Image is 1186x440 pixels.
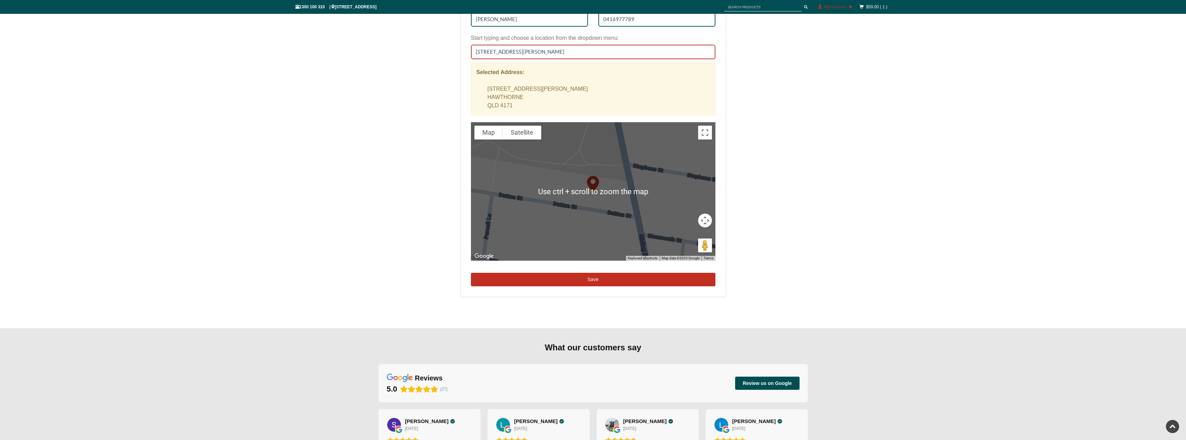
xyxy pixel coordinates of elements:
div: Verified Customer [668,419,673,424]
span: [PERSON_NAME] [405,418,449,424]
a: Review by Louise Veenstra [732,418,783,424]
a: Open this area in Google Maps (opens a new window) [473,252,496,261]
button: Keyboard shortcuts [628,256,658,261]
div: [DATE] [732,426,746,431]
div: [DATE] [405,426,418,431]
span: [PERSON_NAME] [623,418,667,424]
a: Review by L. Zhu [514,418,564,424]
div: What our customers say [378,342,808,353]
a: Terms (opens in new tab) [704,256,713,260]
a: $59.00 ( 1 ) [866,5,887,9]
button: Save [471,273,715,287]
div: Verified Customer [777,419,782,424]
img: Simon H [387,418,401,432]
button: Drag Pegman onto the map to open Street View [698,239,712,252]
a: Review by George XING [623,418,674,424]
img: L. Zhu [496,418,510,432]
a: View on Google [714,418,728,432]
a: View on Google [387,418,401,432]
div: 5.0 [387,384,398,394]
a: View on Google [605,418,619,432]
button: Show street map [474,126,503,140]
span: (27) [440,387,447,392]
iframe: LiveChat chat widget [1047,255,1186,416]
button: Toggle fullscreen view [698,126,712,140]
div: Verified Customer [559,419,564,424]
div: reviews [415,374,443,383]
a: Review by Simon H [405,418,455,424]
label: Start typing and choose a location from the dropdown menu: [471,32,619,45]
div: 11 Dutton Street, HAWTHORNE QLD 4171 [584,173,602,194]
button: Show satellite imagery [503,126,541,140]
div: Rating: 5.0 out of 5 [387,384,438,394]
img: George XING [605,418,619,432]
div: Verified Customer [450,419,455,424]
img: Louise Veenstra [714,418,728,432]
span: Review us on Google [743,380,792,386]
a: View on Google [496,418,510,432]
span: My Account [824,5,846,9]
div: [DATE] [623,426,636,431]
span: [PERSON_NAME] [732,418,776,424]
span: 1300 100 310 | [STREET_ADDRESS] [295,5,377,9]
img: Google [473,252,496,261]
span: [PERSON_NAME] [514,418,558,424]
button: Map camera controls [698,214,712,227]
b: Selected Address: [476,69,525,75]
button: Review us on Google [735,377,800,390]
span: Map data ©2025 Google [662,256,699,260]
address: [STREET_ADDRESS][PERSON_NAME] HAWTHORNE QLD 4171 [488,85,710,110]
div: [DATE] [514,426,527,431]
input: SEARCH PRODUCTS [724,3,802,11]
